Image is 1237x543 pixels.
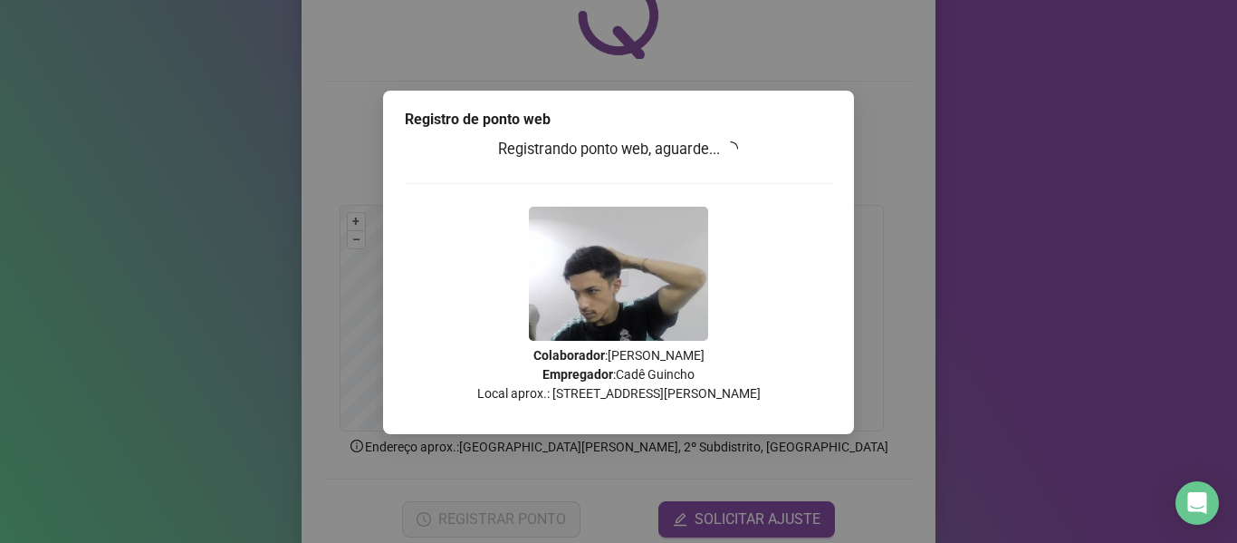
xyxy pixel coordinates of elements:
span: loading [724,141,738,156]
h3: Registrando ponto web, aguarde... [405,138,832,161]
p: : [PERSON_NAME] : Cadê Guincho Local aprox.: [STREET_ADDRESS][PERSON_NAME] [405,346,832,403]
strong: Colaborador [533,348,605,363]
strong: Empregador [542,367,613,382]
img: 9k= [529,207,708,341]
div: Open Intercom Messenger [1175,481,1219,525]
div: Registro de ponto web [405,109,832,131]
